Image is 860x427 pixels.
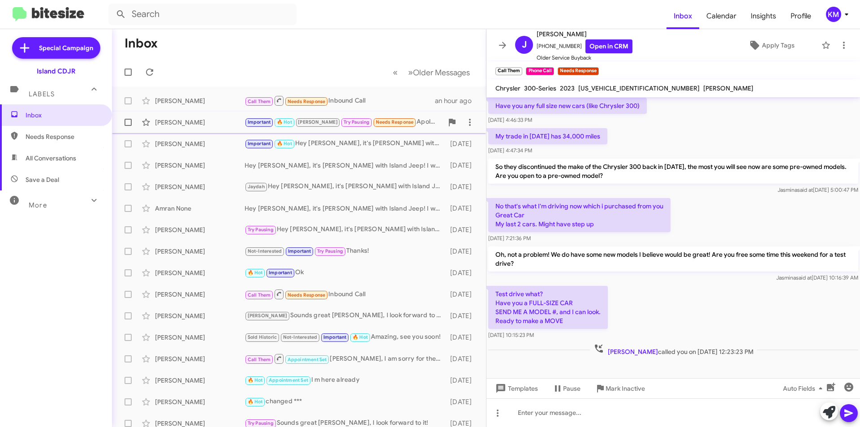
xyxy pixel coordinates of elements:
[666,3,699,29] a: Inbox
[578,84,700,92] span: [US_VEHICLE_IDENTIFICATION_NUMBER]
[108,4,297,25] input: Search
[486,380,545,397] button: Templates
[298,119,338,125] span: [PERSON_NAME]
[248,399,263,405] span: 🔥 Hot
[248,292,271,298] span: Call Them
[446,290,479,299] div: [DATE]
[488,159,858,184] p: So they discontinued the make of the Chrysler 300 back in [DATE], the most you will see now are s...
[155,397,245,406] div: [PERSON_NAME]
[245,117,443,127] div: Apologies, been extremely busy with selling home etc. I will try to build out this week. Thank you.
[245,246,446,256] div: Thanks!
[488,332,534,338] span: [DATE] 10:15:23 PM
[413,68,470,78] span: Older Messages
[495,67,522,75] small: Call Them
[744,3,783,29] a: Insights
[248,227,274,233] span: Try Pausing
[155,161,245,170] div: [PERSON_NAME]
[703,84,753,92] span: [PERSON_NAME]
[446,139,479,148] div: [DATE]
[26,175,59,184] span: Save a Deal
[288,357,327,362] span: Appointment Set
[545,380,588,397] button: Pause
[248,248,282,254] span: Not-Interested
[558,67,599,75] small: Needs Response
[245,375,446,385] div: I m here already
[37,67,76,76] div: Island CDJR
[522,38,527,52] span: J
[762,37,795,53] span: Apply Tags
[608,348,658,356] span: [PERSON_NAME]
[488,147,532,154] span: [DATE] 4:47:34 PM
[446,182,479,191] div: [DATE]
[248,119,271,125] span: Important
[446,247,479,256] div: [DATE]
[446,311,479,320] div: [DATE]
[245,289,446,300] div: Inbound Call
[245,224,446,235] div: Hey [PERSON_NAME], it's [PERSON_NAME] with Island Auto group! I wanted to check in and see if you...
[387,63,403,82] button: Previous
[408,67,413,78] span: »
[526,67,554,75] small: Phone Call
[317,248,343,254] span: Try Pausing
[563,380,580,397] span: Pause
[269,377,308,383] span: Appointment Set
[245,332,446,342] div: Amazing, see you soon!
[606,380,645,397] span: Mark Inactive
[488,128,607,144] p: My trade in [DATE] has 34,000 miles
[269,270,292,276] span: Important
[155,139,245,148] div: [PERSON_NAME]
[245,353,446,364] div: [PERSON_NAME], I am sorry for the late response! Absolutely, we have some of the new models that ...
[29,201,47,209] span: More
[446,376,479,385] div: [DATE]
[155,333,245,342] div: [PERSON_NAME]
[155,247,245,256] div: [PERSON_NAME]
[245,181,446,192] div: Hey [PERSON_NAME], it's [PERSON_NAME] with Island Jeep! I wanted to check in and see if you were ...
[245,311,446,321] div: Sounds great [PERSON_NAME], I look forward to it!
[446,333,479,342] div: [DATE]
[783,380,826,397] span: Auto Fields
[446,204,479,213] div: [DATE]
[248,357,271,362] span: Call Them
[155,376,245,385] div: [PERSON_NAME]
[488,116,532,123] span: [DATE] 4:46:33 PM
[248,334,277,340] span: Sold Historic
[588,380,652,397] button: Mark Inactive
[26,111,102,120] span: Inbox
[446,397,479,406] div: [DATE]
[245,204,446,213] div: Hey [PERSON_NAME], it's [PERSON_NAME] with Island Jeep! I wanted to check in and see if you had g...
[488,198,671,232] p: No that's what I'm driving now which i purchased from you Great Car My last 2 cars. Might have st...
[344,119,370,125] span: Try Pausing
[283,334,318,340] span: Not-Interested
[797,186,813,193] span: said at
[323,334,347,340] span: Important
[783,3,818,29] span: Profile
[248,420,274,426] span: Try Pausing
[277,141,292,147] span: 🔥 Hot
[376,119,414,125] span: Needs Response
[248,184,265,190] span: Jaydah
[288,248,311,254] span: Important
[494,380,538,397] span: Templates
[537,39,632,53] span: [PHONE_NUMBER]
[248,141,271,147] span: Important
[248,313,288,319] span: [PERSON_NAME]
[353,334,368,340] span: 🔥 Hot
[155,268,245,277] div: [PERSON_NAME]
[29,90,55,98] span: Labels
[776,380,833,397] button: Auto Fields
[245,161,446,170] div: Hey [PERSON_NAME], it's [PERSON_NAME] with Island Jeep! I wanted to check in and see how I can he...
[155,290,245,299] div: [PERSON_NAME]
[245,95,435,106] div: Inbound Call
[248,377,263,383] span: 🔥 Hot
[155,204,245,213] div: Amran None
[776,274,858,281] span: Jasmina [DATE] 10:16:39 AM
[699,3,744,29] a: Calendar
[488,98,647,114] p: Have you any full size new cars (like Chrysler 300)
[248,99,271,104] span: Call Them
[245,267,446,278] div: Ok
[446,354,479,363] div: [DATE]
[245,138,446,149] div: Hey [PERSON_NAME], it's [PERSON_NAME] with Island Jeep! I wanted to check in and see how I can he...
[393,67,398,78] span: «
[26,132,102,141] span: Needs Response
